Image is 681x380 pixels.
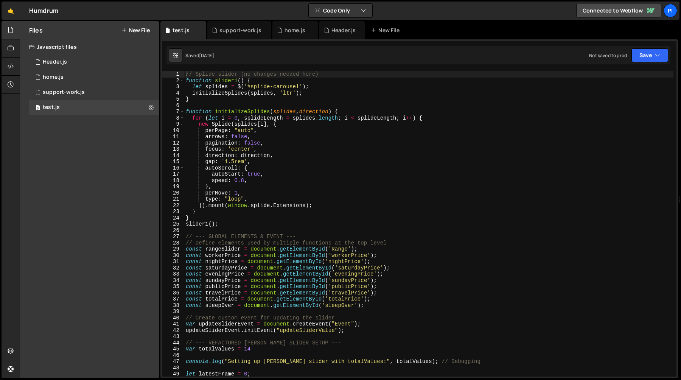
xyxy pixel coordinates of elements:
div: 18 [162,178,184,184]
div: 11 [162,134,184,140]
div: test.js [43,104,60,111]
div: 46 [162,352,184,359]
div: home.js [43,74,64,81]
div: 19 [162,184,184,190]
div: 35 [162,283,184,290]
div: Saved [185,52,214,59]
div: 3 [162,84,184,90]
div: 31 [162,259,184,265]
div: 17 [162,171,184,178]
div: 28 [162,240,184,246]
div: 14 [162,153,184,159]
div: 33 [162,271,184,277]
h2: Files [29,26,43,34]
div: 34 [162,277,184,284]
div: 7 [162,109,184,115]
div: 32 [162,265,184,271]
a: 🤙 [2,2,20,20]
div: 27 [162,234,184,240]
div: Header.js [331,26,356,34]
div: 30 [162,252,184,259]
div: support-work.js [219,26,261,34]
div: test.js [173,26,190,34]
div: [DATE] [199,52,214,59]
div: 8185/24271.js [29,85,159,100]
div: 8185/44195.js [29,100,159,115]
div: 29 [162,246,184,252]
div: home.js [285,26,305,34]
div: 48 [162,365,184,371]
div: 25 [162,221,184,227]
div: 43 [162,333,184,340]
div: 16 [162,165,184,171]
div: 41 [162,321,184,327]
span: 0 [36,105,40,111]
div: 13 [162,146,184,153]
a: Connected to Webflow [576,4,661,17]
div: 4 [162,90,184,97]
div: 22 [162,202,184,209]
div: New File [371,26,403,34]
div: 20 [162,190,184,196]
div: 5 [162,96,184,103]
div: 8 [162,115,184,121]
div: 26 [162,227,184,234]
button: New File [121,27,150,33]
div: 8185/22083.js [29,55,159,70]
div: 23 [162,209,184,215]
div: 6 [162,103,184,109]
button: Code Only [309,4,372,17]
div: 40 [162,315,184,321]
div: 49 [162,371,184,377]
div: 8185/16677.js [29,70,159,85]
div: 1 [162,71,184,78]
div: 24 [162,215,184,221]
div: 42 [162,327,184,334]
div: 38 [162,302,184,309]
div: Header.js [43,59,67,65]
div: Javascript files [20,39,159,55]
div: 12 [162,140,184,146]
div: Not saved to prod [589,52,627,59]
div: 15 [162,159,184,165]
div: 2 [162,78,184,84]
div: 47 [162,358,184,365]
a: Pi [664,4,677,17]
div: 45 [162,346,184,352]
div: 44 [162,340,184,346]
div: 10 [162,128,184,134]
div: Humdrum [29,6,58,15]
div: 39 [162,308,184,315]
div: support-work.js [43,89,85,96]
div: 9 [162,121,184,128]
button: Save [631,48,668,62]
div: 37 [162,296,184,302]
div: 36 [162,290,184,296]
div: 21 [162,196,184,202]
